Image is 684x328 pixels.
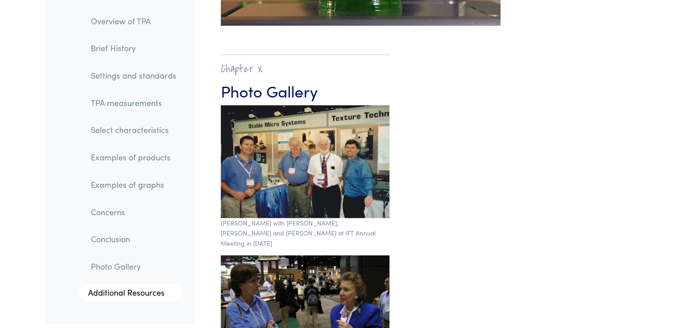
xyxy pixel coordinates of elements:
h3: Photo Gallery [221,80,389,102]
a: Photo Gallery [84,256,183,277]
a: Examples of products [84,147,183,168]
a: Select characteristics [84,120,183,141]
a: Conclusion [84,229,183,250]
a: Concerns [84,202,183,222]
h2: Chapter X [221,62,389,76]
p: [PERSON_NAME] with [PERSON_NAME], [PERSON_NAME] and [PERSON_NAME] at IFT Annual Meeting in [DATE] [221,218,389,248]
a: Settings and standards [84,65,183,86]
a: Additional Resources [79,284,183,301]
a: TPA measurements [84,93,183,113]
a: Brief History [84,38,183,59]
a: Examples of graphs [84,174,183,195]
a: Overview of TPA [84,11,183,31]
